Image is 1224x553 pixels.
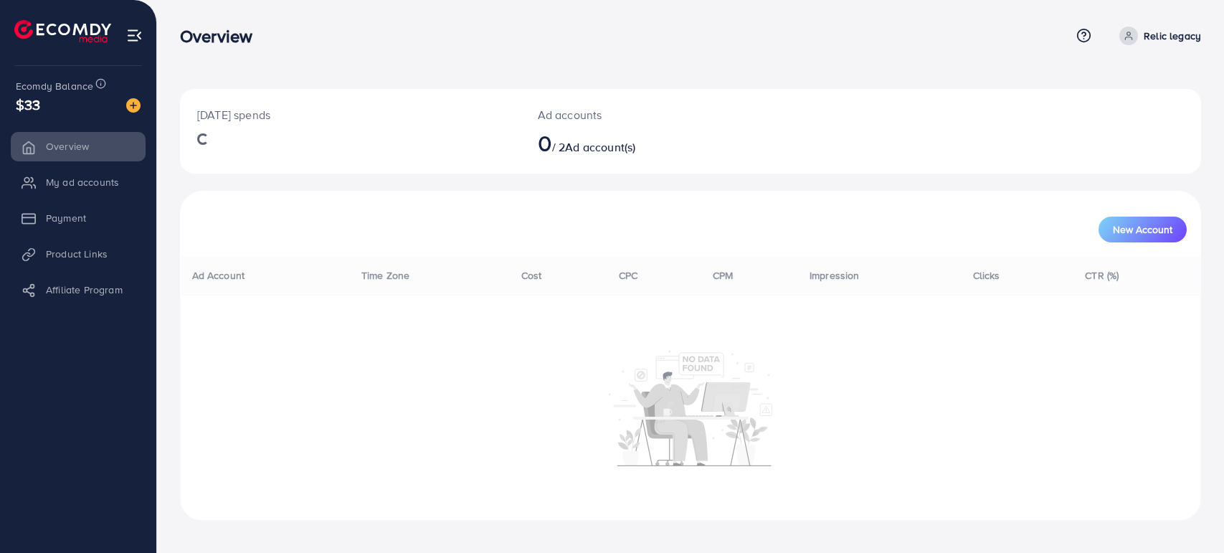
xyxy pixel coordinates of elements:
[1099,217,1187,242] button: New Account
[538,126,552,159] span: 0
[180,26,264,47] h3: Overview
[538,129,759,156] h2: / 2
[126,27,143,44] img: menu
[126,98,141,113] img: image
[1144,27,1201,44] p: Relic legacy
[1113,224,1172,235] span: New Account
[538,106,759,123] p: Ad accounts
[14,20,111,42] img: logo
[1114,27,1201,45] a: Relic legacy
[16,79,93,93] span: Ecomdy Balance
[197,106,503,123] p: [DATE] spends
[16,94,40,115] span: $33
[565,139,635,155] span: Ad account(s)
